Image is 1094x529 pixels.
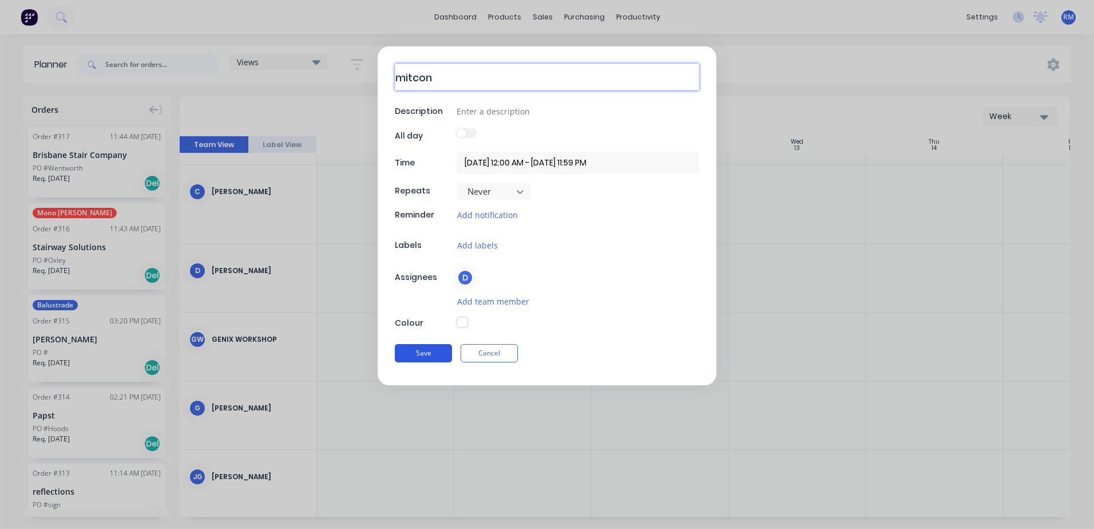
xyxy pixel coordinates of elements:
[395,239,454,251] div: Labels
[395,157,454,169] div: Time
[457,102,699,120] input: Enter a description
[395,64,699,90] textarea: mitcon
[461,344,518,362] button: Cancel
[395,271,454,283] div: Assignees
[457,295,530,308] button: Add team member
[395,344,452,362] button: Save
[395,185,454,197] div: Repeats
[395,317,454,329] div: Colour
[395,105,454,117] div: Description
[395,209,454,221] div: Reminder
[395,130,454,142] div: All day
[457,208,518,222] button: Add notification
[457,269,474,286] div: D
[457,239,498,252] button: Add labels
